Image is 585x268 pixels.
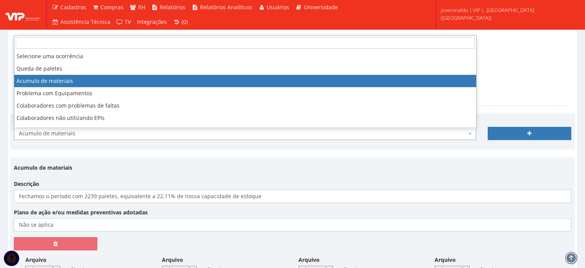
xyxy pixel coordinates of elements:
span: Assistência Técnica [60,18,110,25]
span: Acumulo de materiais [14,127,476,140]
a: Assistência Técnica [49,15,113,29]
span: TV [125,18,131,25]
label: Plano de ação e/ou medidas preventivas adotadas [14,209,148,216]
span: Acumulo de materiais [19,130,467,137]
li: Queda de paletes [14,62,476,75]
span: joseronaldo | VIP L. [GEOGRAPHIC_DATA] ([GEOGRAPHIC_DATA]) [441,6,575,22]
li: Acumulo de materiais [14,75,476,87]
span: Universidade [304,3,338,11]
li: Colaboradores não utilizando EPIs [14,112,476,124]
label: Arquivo [435,256,456,264]
span: (0) [182,18,188,25]
span: RH [138,3,145,11]
li: Problema com Equipamentos [14,87,476,99]
label: Arquivo [162,256,183,264]
a: (0) [170,15,191,29]
a: TV [113,15,134,29]
label: Descrição [14,180,39,188]
label: Acumulo de materiais [14,161,72,174]
li: Colaboradores com problemas de comportamento [14,124,476,137]
label: Arquivo [25,256,47,264]
span: Usuários [267,3,289,11]
span: Relatórios Analíticos [200,3,252,11]
img: logo [6,9,40,20]
span: Relatórios [160,3,185,11]
li: Colaboradores com problemas de faltas [14,99,476,112]
span: Compras [100,3,123,11]
a: Integrações [134,15,170,29]
span: Cadastros [60,3,86,11]
label: Arquivo [298,256,320,264]
span: Integrações [137,18,167,25]
li: Selecione uma ocorrência [14,50,476,62]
